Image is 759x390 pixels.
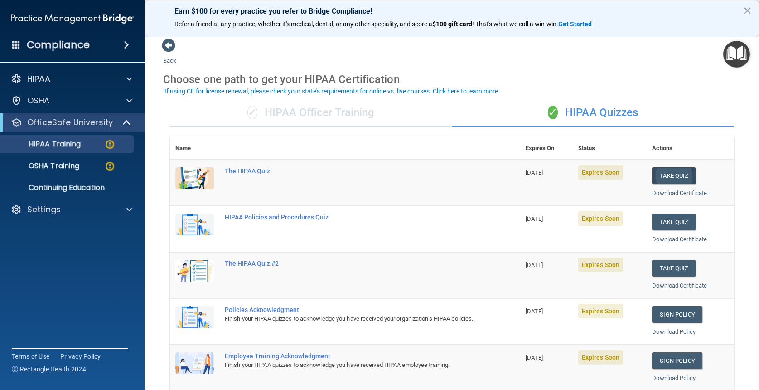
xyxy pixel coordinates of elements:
[225,352,475,360] div: Employee Training Acknowledgment
[6,161,79,171] p: OSHA Training
[578,258,623,272] span: Expires Soon
[578,304,623,318] span: Expires Soon
[12,352,49,361] a: Terms of Use
[27,39,90,51] h4: Compliance
[104,139,116,150] img: warning-circle.0cc9ac19.png
[578,350,623,365] span: Expires Soon
[652,236,707,243] a: Download Certificate
[652,328,696,335] a: Download Policy
[225,260,475,267] div: The HIPAA Quiz #2
[652,214,696,230] button: Take Quiz
[558,20,593,28] a: Get Started
[526,308,543,315] span: [DATE]
[163,87,501,96] button: If using CE for license renewal, please check your state's requirements for online vs. live cours...
[652,352,702,369] a: Sign Policy
[526,169,543,176] span: [DATE]
[174,7,730,15] p: Earn $100 for every practice you refer to Bridge Compliance!
[60,352,101,361] a: Privacy Policy
[11,204,132,215] a: Settings
[27,73,50,84] p: HIPAA
[6,140,81,149] p: HIPAA Training
[652,306,702,323] a: Sign Policy
[652,167,696,184] button: Take Quiz
[27,95,50,106] p: OSHA
[12,365,86,374] span: Ⓒ Rectangle Health 2024
[174,20,432,28] span: Refer a friend at any practice, whether it's medical, dental, or any other speciality, and score a
[723,41,750,68] button: Open Resource Center
[11,10,134,28] img: PMB logo
[452,99,735,127] div: HIPAA Quizzes
[743,3,752,18] button: Close
[163,66,741,93] div: Choose one path to get your HIPAA Certification
[578,165,623,180] span: Expires Soon
[163,46,176,64] a: Back
[652,375,696,381] a: Download Policy
[652,190,707,196] a: Download Certificate
[164,88,500,94] div: If using CE for license renewal, please check your state's requirements for online vs. live cours...
[432,20,472,28] strong: $100 gift card
[11,95,132,106] a: OSHA
[558,20,592,28] strong: Get Started
[170,99,452,127] div: HIPAA Officer Training
[11,117,131,128] a: OfficeSafe University
[472,20,558,28] span: ! That's what we call a win-win.
[170,137,219,160] th: Name
[526,262,543,268] span: [DATE]
[652,282,707,289] a: Download Certificate
[526,354,543,361] span: [DATE]
[27,117,113,128] p: OfficeSafe University
[578,211,623,226] span: Expires Soon
[11,73,132,84] a: HIPAA
[520,137,573,160] th: Expires On
[526,215,543,222] span: [DATE]
[652,260,696,277] button: Take Quiz
[104,161,116,172] img: warning-circle.0cc9ac19.png
[225,360,475,370] div: Finish your HIPAA quizzes to acknowledge you have received HIPAA employee training.
[225,214,475,221] div: HIPAA Policies and Procedures Quiz
[548,106,558,119] span: ✓
[647,137,734,160] th: Actions
[225,313,475,324] div: Finish your HIPAA quizzes to acknowledge you have received your organization’s HIPAA policies.
[27,204,61,215] p: Settings
[573,137,647,160] th: Status
[6,183,130,192] p: Continuing Education
[247,106,257,119] span: ✓
[225,306,475,313] div: Policies Acknowledgment
[225,167,475,175] div: The HIPAA Quiz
